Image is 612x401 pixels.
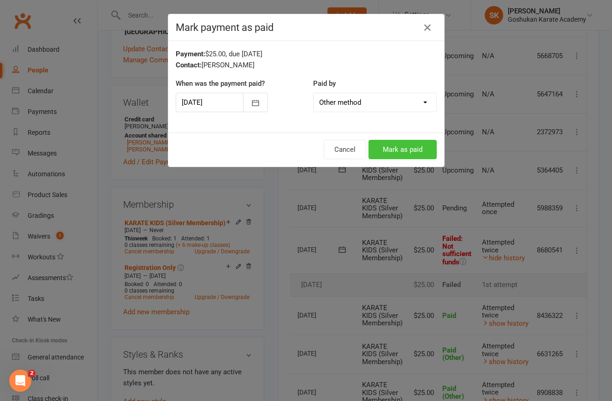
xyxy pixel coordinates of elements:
[368,140,437,159] button: Mark as paid
[176,60,437,71] div: [PERSON_NAME]
[9,370,31,392] iframe: Intercom live chat
[420,20,435,35] button: Close
[28,370,36,377] span: 2
[313,78,336,89] label: Paid by
[176,61,202,69] strong: Contact:
[176,48,437,60] div: $25.00, due [DATE]
[176,78,265,89] label: When was the payment paid?
[324,140,366,159] button: Cancel
[176,22,437,33] h4: Mark payment as paid
[176,50,205,58] strong: Payment:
